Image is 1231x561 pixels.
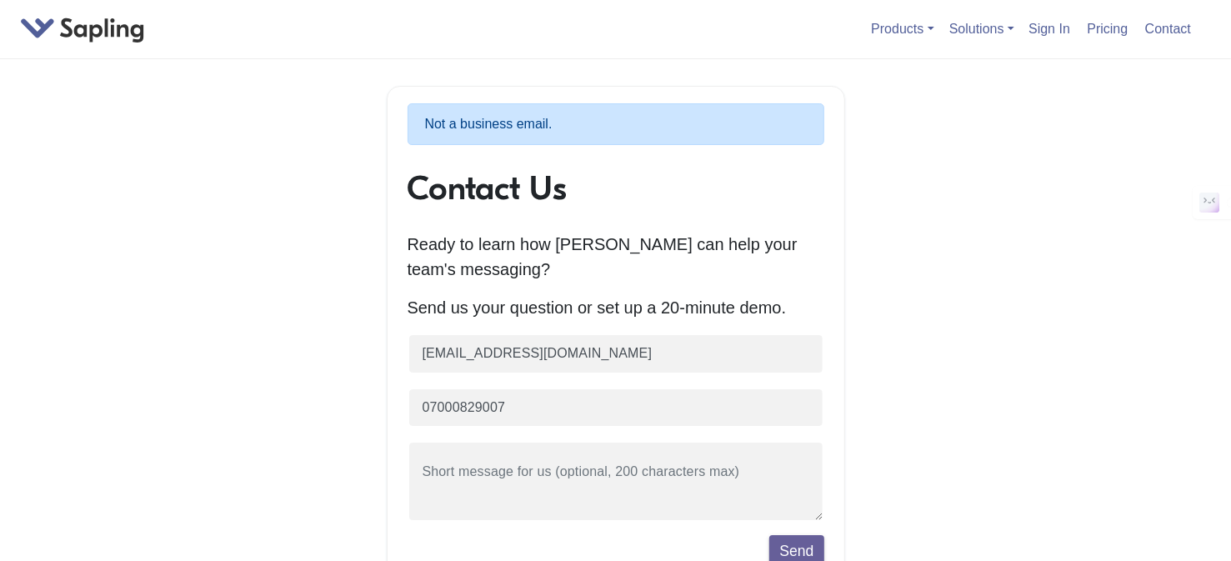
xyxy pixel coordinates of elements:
p: Not a business email. [408,103,824,145]
a: Pricing [1081,15,1135,43]
a: Sign In [1022,15,1077,43]
a: Products [871,22,933,36]
a: Contact [1138,15,1198,43]
input: Business email (required) [408,333,824,374]
a: Solutions [949,22,1014,36]
p: Ready to learn how [PERSON_NAME] can help your team's messaging? [408,232,824,282]
input: Phone number (optional) [408,388,824,428]
p: Send us your question or set up a 20-minute demo. [408,295,824,320]
h1: Contact Us [408,168,824,208]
